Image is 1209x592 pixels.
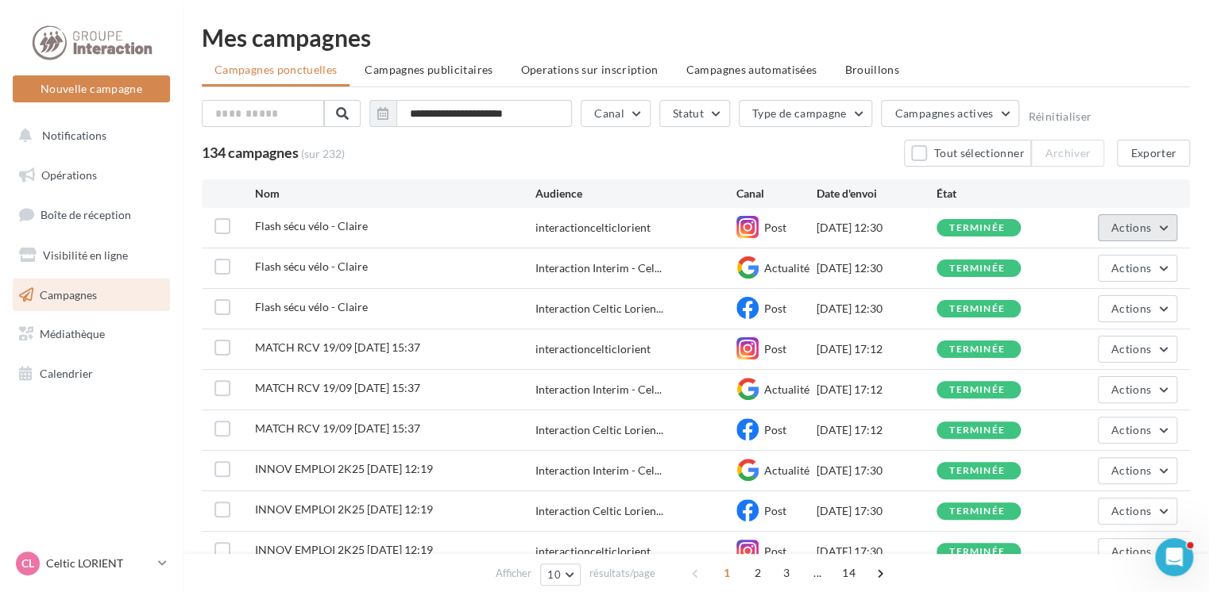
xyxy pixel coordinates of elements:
span: Post [764,544,786,558]
button: Actions [1098,336,1177,363]
span: ... [805,560,830,586]
span: MATCH RCV 19/09 23-09-2025 15:37 [255,421,420,435]
span: Operations sur inscription [520,63,658,76]
div: [DATE] 17:12 [817,382,937,398]
button: Actions [1098,457,1177,484]
button: Actions [1098,295,1177,322]
span: Post [764,342,786,356]
button: Actions [1098,214,1177,241]
span: Médiathèque [40,327,105,340]
div: [DATE] 17:12 [817,422,937,438]
div: interactioncelticlorient [535,341,651,357]
div: [DATE] 17:30 [817,544,937,559]
span: INNOV EMPLOI 2K25 16-09-2025 12:19 [255,543,433,556]
span: 3 [774,560,799,586]
span: Campagnes publicitaires [365,63,492,76]
button: Archiver [1031,140,1104,167]
span: 14 [836,560,862,586]
span: 2 [745,560,771,586]
span: Interaction Celtic Lorien... [535,503,663,519]
span: Brouillons [844,63,899,76]
div: Date d'envoi [817,186,937,202]
span: Flash sécu vélo - Claire [255,219,368,233]
span: Actualité [764,382,809,396]
div: [DATE] 12:30 [817,220,937,236]
span: Calendrier [40,367,93,380]
span: Boîte de réception [41,208,131,221]
div: [DATE] 12:30 [817,301,937,317]
div: État [937,186,1057,202]
div: terminée [949,547,1005,557]
span: Actions [1111,342,1151,356]
div: terminée [949,344,1005,355]
a: Opérations [10,159,173,192]
iframe: Intercom live chat [1155,538,1193,576]
button: Exporter [1117,140,1190,167]
span: 10 [547,568,561,581]
span: Post [764,302,786,315]
p: Celtic LORIENT [46,555,152,571]
button: Tout sélectionner [904,140,1031,167]
a: CL Celtic LORIENT [13,548,170,579]
span: Actualité [764,463,809,477]
span: Flash sécu vélo - Claire [255,259,368,273]
span: 134 campagnes [202,144,299,161]
span: Actions [1111,302,1151,315]
div: Mes campagnes [202,25,1190,49]
div: terminée [949,506,1005,517]
span: Actions [1111,221,1151,234]
span: INNOV EMPLOI 2K25 16-09-2025 12:19 [255,462,433,475]
div: terminée [949,425,1005,436]
span: Interaction Interim - Cel... [535,463,662,479]
div: Audience [535,186,736,202]
span: 1 [714,560,740,586]
span: Actions [1111,382,1151,396]
span: Post [764,423,786,436]
div: terminée [949,263,1005,274]
div: interactioncelticlorient [535,220,651,236]
div: [DATE] 17:30 [817,463,937,479]
button: Notifications [10,119,167,152]
span: Actualité [764,261,809,275]
button: Actions [1098,417,1177,444]
button: Actions [1098,255,1177,282]
a: Visibilité en ligne [10,239,173,272]
span: Post [764,221,786,234]
span: Actions [1111,423,1151,436]
button: Type de campagne [739,100,873,127]
span: Actions [1111,261,1151,275]
span: MATCH RCV 19/09 23-09-2025 15:37 [255,381,420,394]
button: Nouvelle campagne [13,75,170,102]
div: terminée [949,466,1005,476]
span: Actions [1111,544,1151,558]
a: Calendrier [10,357,173,390]
div: [DATE] 12:30 [817,260,937,276]
button: Canal [581,100,651,127]
span: Campagnes actives [894,106,993,120]
div: terminée [949,385,1005,395]
span: Interaction Interim - Cel... [535,260,662,276]
div: [DATE] 17:30 [817,503,937,519]
span: CL [21,555,34,571]
span: Campagnes [40,287,97,301]
span: Interaction Celtic Lorien... [535,301,663,317]
span: Campagnes automatisées [686,63,817,76]
a: Campagnes [10,279,173,312]
span: Actions [1111,463,1151,477]
div: terminée [949,304,1005,314]
span: Actions [1111,504,1151,517]
button: Statut [659,100,730,127]
a: Boîte de réception [10,198,173,232]
button: Actions [1098,538,1177,565]
span: Interaction Interim - Cel... [535,382,662,398]
button: Actions [1098,498,1177,525]
span: MATCH RCV 19/09 23-09-2025 15:37 [255,340,420,354]
span: Flash sécu vélo - Claire [255,300,368,313]
span: résultats/page [589,566,655,581]
button: Actions [1098,376,1177,403]
div: terminée [949,223,1005,233]
div: Canal [736,186,817,202]
button: Campagnes actives [881,100,1019,127]
div: Nom [255,186,536,202]
div: [DATE] 17:12 [817,341,937,357]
